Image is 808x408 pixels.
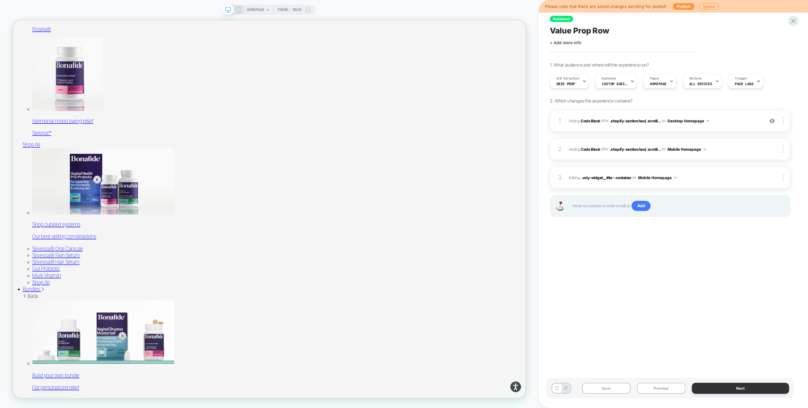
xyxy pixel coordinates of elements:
span: HOMEPAGE [247,5,264,15]
span: Grid Prop [556,82,575,86]
span: ALL DEVICES [689,82,712,86]
a: Shop curated systems Our best-selling combinations [25,171,683,294]
a: Shop All [25,346,48,354]
p: Serenol™ [25,146,683,155]
span: 1. What audience and where will the experience run? [550,62,649,67]
a: Multi Vitamin [25,337,63,345]
img: down arrow [704,149,706,150]
img: close [783,146,784,153]
button: Publish [673,3,694,10]
span: Trigger [735,76,747,81]
div: 2 [557,143,563,155]
span: A/B Variation [556,76,579,81]
button: Save [582,383,631,394]
b: Code Block [581,118,600,123]
p: Our best-selling combinations [25,284,683,294]
span: Editing : [569,174,761,182]
img: Serenol [25,24,120,121]
a: Bundles [13,355,42,363]
button: Ignore [699,3,719,10]
span: Value Prop Row [550,26,609,35]
span: Pages [650,76,659,81]
span: .shopify-section:has(.scrolli... [610,118,661,123]
a: Silvessa® Hair Serum [25,319,88,327]
span: .vsly-widget__title--container [581,175,631,180]
span: on [662,146,666,153]
a: Silvessa® Skin Serum [25,310,89,318]
a: Serenol Hormonal mood swing relief Serenol™ [25,24,683,155]
span: Hover on a section in order to edit or [573,201,784,211]
b: Code Block [581,147,600,151]
span: .shopify-section:has(.scrolli... [610,147,661,151]
div: 1 [557,115,563,126]
span: Page Load [735,82,753,86]
span: HOMEPAGE [650,82,667,86]
span: Back [13,364,33,372]
img: down arrow [707,120,709,122]
span: on [632,174,636,181]
span: AFTER [601,118,609,123]
button: Preview [637,383,686,394]
img: close [783,174,784,181]
img: crossed eye [769,118,775,124]
img: Joystick [554,201,566,211]
p: Hormonal mood swing relief [25,130,683,139]
button: Next [692,383,789,394]
span: + Add more info [550,40,581,45]
img: close [783,117,784,124]
img: down arrow [674,177,677,178]
div: 3 [557,172,563,183]
span: on [662,117,666,124]
span: Published [550,16,573,22]
span: 2. Which changes the experience contains? [550,98,632,103]
span: Devices [689,76,702,81]
span: Custom Audience [602,82,627,86]
span: Audience [602,76,616,81]
a: Gut Probiotic [25,328,62,335]
span: Adding [569,118,600,123]
span: Bundles [13,355,36,363]
span: Theme: MAIN [277,5,301,15]
span: Add [632,201,651,211]
p: Ristela® [25,8,683,17]
p: Shop curated systems [25,268,683,277]
button: Mobile Homepage [638,174,677,182]
span: Adding [569,147,600,151]
span: AFTER [601,147,609,151]
a: Silvessa® Oral Capsule [25,301,92,309]
button: Mobile Homepage [668,145,706,153]
button: Desktop Homepage [668,117,709,125]
a: Shop All [13,162,36,170]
